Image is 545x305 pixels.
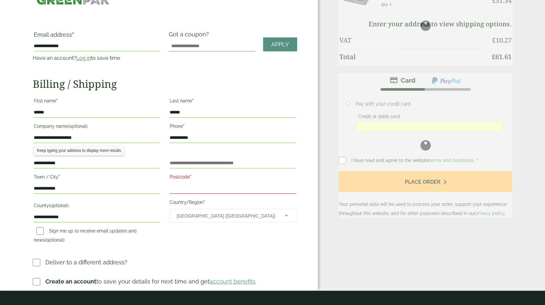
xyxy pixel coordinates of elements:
[169,31,212,41] label: Got a coupon?
[49,203,69,208] span: (optional)
[45,258,127,267] p: Deliver to a different address?
[271,41,289,48] span: Apply
[34,146,124,155] div: Keep typing your address to display more results
[34,96,160,107] label: First name
[210,278,256,285] a: account benefits
[36,227,44,235] input: Sign me up to receive email updates and news(optional)
[56,98,58,103] abbr: required
[34,172,160,183] label: Town / City
[170,122,296,133] label: Phone
[170,96,296,107] label: Last name
[33,78,297,90] h2: Billing / Shipping
[34,32,160,41] label: Email address
[190,174,191,179] abbr: required
[34,228,137,245] label: Sign me up to receive email updates and news
[34,122,160,133] label: Company name
[170,172,296,183] label: Postcode
[76,55,91,61] a: Log in
[68,124,88,129] span: (optional)
[170,209,296,222] span: Country/Region
[203,200,205,205] abbr: required
[263,37,297,51] a: Apply
[33,54,161,62] p: Have an account? to save time
[45,278,96,285] strong: Create an account
[183,124,185,129] abbr: required
[45,277,256,286] p: to save your details for next time and get
[58,174,60,179] abbr: required
[45,237,65,243] span: (optional)
[72,31,74,38] abbr: required
[34,201,160,212] label: County
[176,209,276,223] span: United Kingdom (UK)
[170,198,296,209] label: Country/Region
[192,98,194,103] abbr: required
